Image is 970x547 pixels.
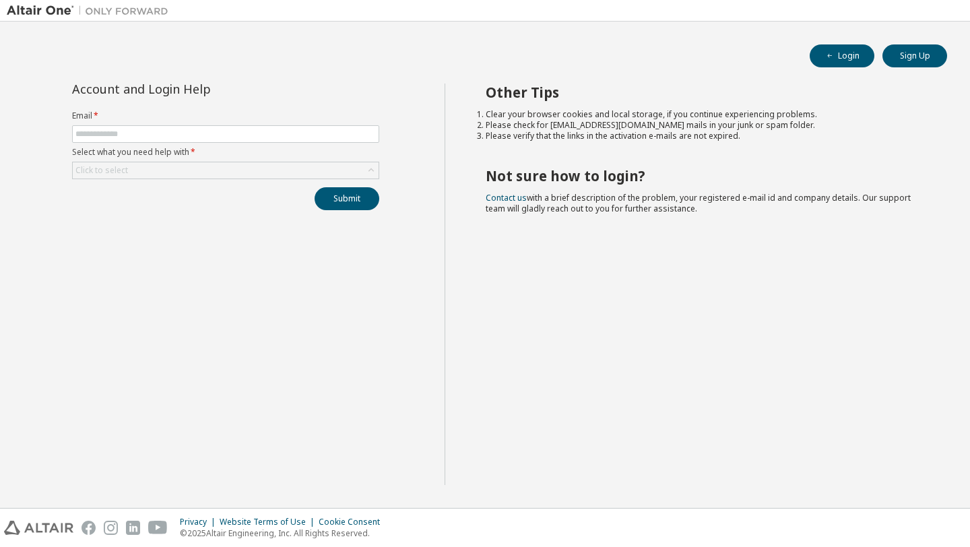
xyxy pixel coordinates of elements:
[315,187,379,210] button: Submit
[180,527,388,539] p: © 2025 Altair Engineering, Inc. All Rights Reserved.
[7,4,175,18] img: Altair One
[72,147,379,158] label: Select what you need help with
[319,517,388,527] div: Cookie Consent
[75,165,128,176] div: Click to select
[810,44,874,67] button: Login
[486,84,924,101] h2: Other Tips
[126,521,140,535] img: linkedin.svg
[882,44,947,67] button: Sign Up
[73,162,379,179] div: Click to select
[82,521,96,535] img: facebook.svg
[148,521,168,535] img: youtube.svg
[4,521,73,535] img: altair_logo.svg
[486,167,924,185] h2: Not sure how to login?
[486,192,527,203] a: Contact us
[486,109,924,120] li: Clear your browser cookies and local storage, if you continue experiencing problems.
[72,84,318,94] div: Account and Login Help
[180,517,220,527] div: Privacy
[486,131,924,141] li: Please verify that the links in the activation e-mails are not expired.
[72,110,379,121] label: Email
[104,521,118,535] img: instagram.svg
[486,192,911,214] span: with a brief description of the problem, your registered e-mail id and company details. Our suppo...
[220,517,319,527] div: Website Terms of Use
[486,120,924,131] li: Please check for [EMAIL_ADDRESS][DOMAIN_NAME] mails in your junk or spam folder.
